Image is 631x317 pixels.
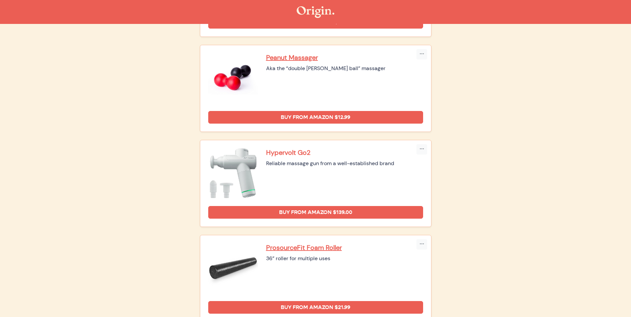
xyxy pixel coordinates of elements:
img: Peanut Massager [208,53,258,103]
a: Buy from Amazon $139.00 [208,206,423,219]
a: Buy from Amazon $12.99 [208,111,423,124]
img: The Origin Shop [297,6,334,18]
a: Hypervolt Go2 [266,148,423,157]
a: ProsourceFit Foam Roller [266,243,423,252]
a: Peanut Massager [266,53,423,62]
img: Hypervolt Go2 [208,148,258,198]
div: Reliable massage gun from a well-established brand [266,159,423,167]
div: Aka the “double [PERSON_NAME] ball” massager [266,64,423,72]
img: ProsourceFit Foam Roller [208,243,258,293]
a: Buy from Amazon $21.99 [208,301,423,314]
div: 36” roller for multiple uses [266,255,423,263]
